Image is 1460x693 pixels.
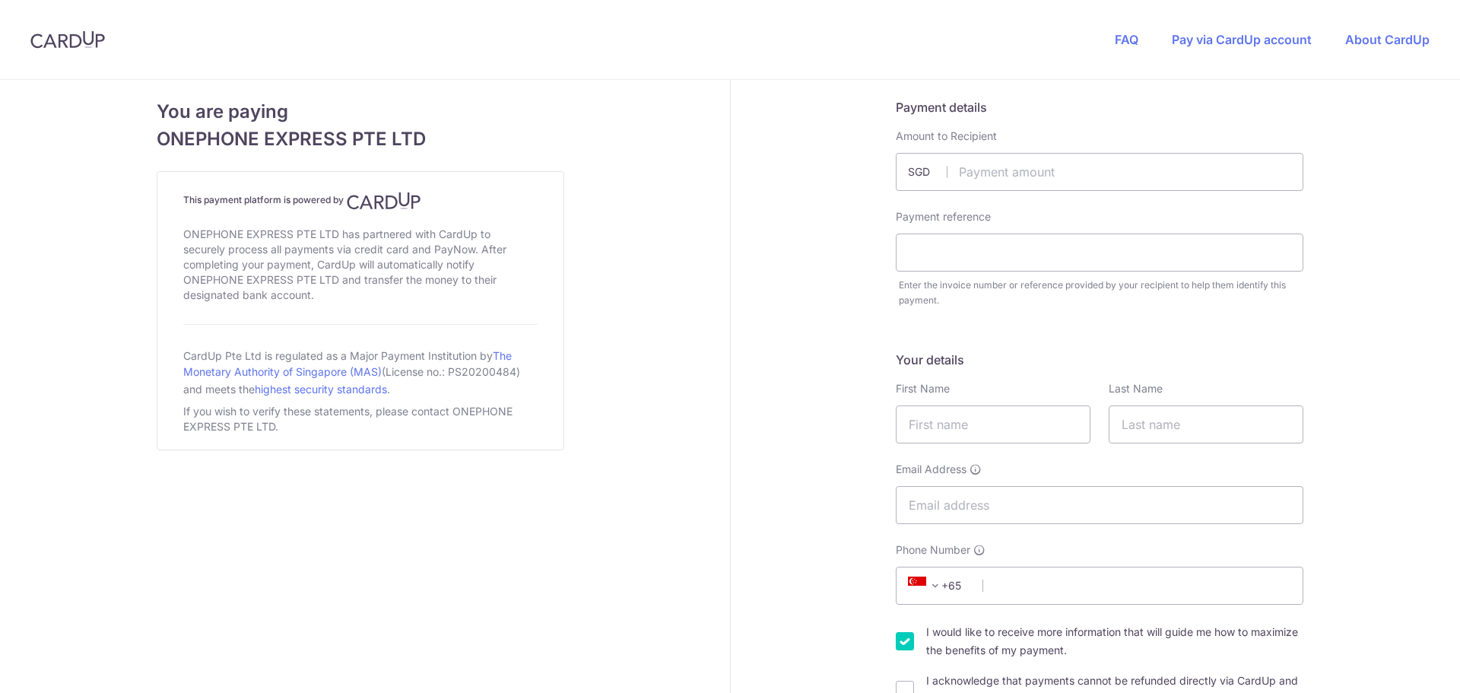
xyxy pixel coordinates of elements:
[896,153,1303,191] input: Payment amount
[903,577,972,595] span: +65
[908,577,944,595] span: +65
[896,351,1303,369] h5: Your details
[896,542,970,558] span: Phone Number
[183,401,538,437] div: If you wish to verify these statements, please contact ONEPHONE EXPRESS PTE LTD.
[255,383,387,396] a: highest security standards
[896,381,950,396] label: First Name
[183,343,538,401] div: CardUp Pte Ltd is regulated as a Major Payment Institution by (License no.: PS20200484) and meets...
[896,209,991,224] label: Payment reference
[896,98,1303,116] h5: Payment details
[347,192,421,210] img: CardUp
[157,126,564,153] span: ONEPHONE EXPRESS PTE LTD
[1345,32,1430,47] a: About CardUp
[1109,405,1303,443] input: Last name
[183,192,538,210] h4: This payment platform is powered by
[1115,32,1138,47] a: FAQ
[1109,381,1163,396] label: Last Name
[896,486,1303,524] input: Email address
[896,405,1090,443] input: First name
[1172,32,1312,47] a: Pay via CardUp account
[183,224,538,306] div: ONEPHONE EXPRESS PTE LTD has partnered with CardUp to securely process all payments via credit ca...
[926,623,1303,660] label: I would like to receive more information that will guide me how to maximize the benefits of my pa...
[908,164,947,180] span: SGD
[896,129,997,144] label: Amount to Recipient
[157,98,564,126] span: You are paying
[896,462,966,477] span: Email Address
[30,30,105,49] img: CardUp
[899,278,1303,308] div: Enter the invoice number or reference provided by your recipient to help them identify this payment.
